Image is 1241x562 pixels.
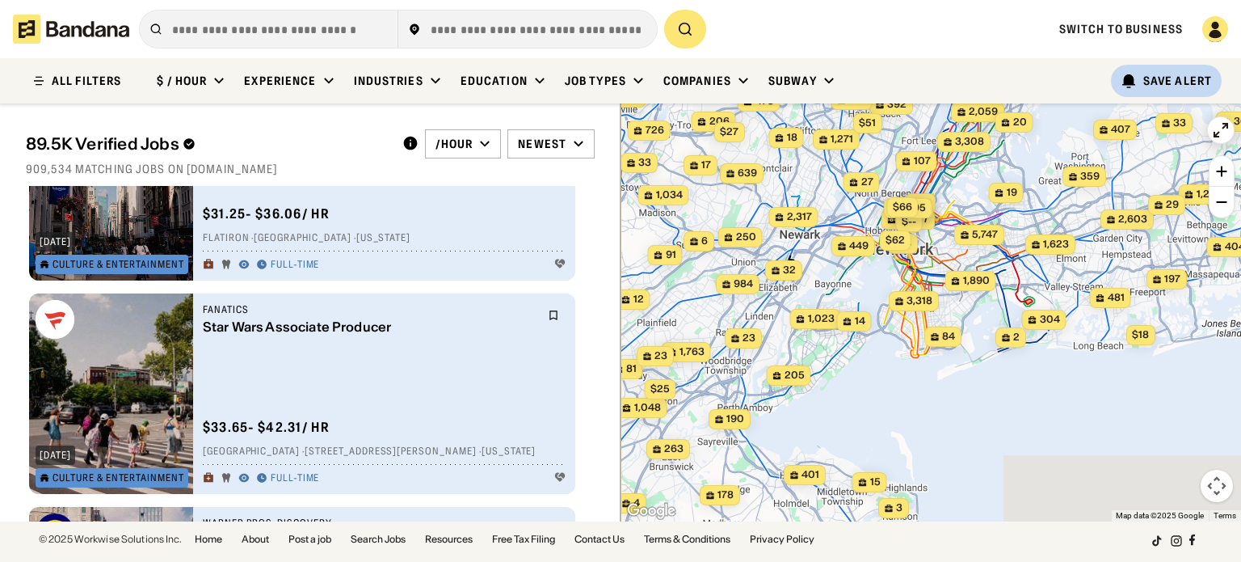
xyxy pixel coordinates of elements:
[886,234,905,246] span: $62
[271,472,320,485] div: Full-time
[750,535,814,544] a: Privacy Policy
[644,535,730,544] a: Terms & Conditions
[902,215,916,227] span: $--
[1040,313,1060,327] span: 304
[203,205,330,222] div: $ 31.25 - $36.06 / hr
[717,488,734,502] span: 178
[638,156,651,170] span: 33
[26,186,595,522] div: grid
[734,277,753,291] span: 984
[849,239,869,253] span: 449
[26,162,595,176] div: 909,534 matching jobs on [DOMAIN_NAME]
[203,303,538,316] div: Fanatics
[963,274,990,288] span: 1,890
[1116,511,1204,520] span: Map data ©2025 Google
[203,517,538,530] div: Warner Bros. Discovery
[1173,116,1186,130] span: 33
[666,248,676,262] span: 91
[1108,291,1125,305] span: 481
[654,349,667,363] span: 23
[972,228,998,242] span: 5,747
[923,196,929,210] span: 2
[870,475,881,489] span: 15
[157,74,207,88] div: $ / hour
[1143,74,1212,88] div: Save Alert
[52,75,121,87] div: ALL FILTERS
[271,259,320,272] div: Full-time
[679,345,705,359] span: 1,763
[1111,123,1130,137] span: 407
[768,74,817,88] div: Subway
[664,442,684,456] span: 263
[701,158,711,172] span: 17
[1013,116,1027,129] span: 20
[808,312,835,326] span: 1,023
[518,137,566,151] div: Newest
[1118,213,1147,226] span: 2,603
[425,535,473,544] a: Resources
[626,362,637,376] span: 81
[855,315,865,328] span: 14
[736,230,756,244] span: 250
[787,131,797,145] span: 18
[40,450,71,460] div: [DATE]
[203,419,330,436] div: $ 33.65 - $42.31 / hr
[1132,328,1149,340] span: $18
[1007,186,1017,200] span: 19
[701,235,708,248] span: 6
[625,501,678,522] img: Google
[646,124,664,137] span: 726
[40,237,71,247] div: [DATE]
[625,501,678,522] a: Open this area in Google Maps (opens a new window)
[783,264,796,277] span: 32
[849,93,866,107] span: 152
[1197,188,1223,201] span: 1,203
[36,513,74,552] img: Warner Bros. Discovery logo
[26,134,389,154] div: 89.5K Verified Jobs
[955,135,984,149] span: 3,308
[354,74,423,88] div: Industries
[244,74,316,88] div: Experience
[709,115,730,129] span: 206
[801,468,819,482] span: 401
[1214,511,1236,520] a: Terms (opens in new tab)
[738,167,757,180] span: 639
[1080,170,1100,184] span: 359
[656,188,683,202] span: 1,034
[650,382,670,395] span: $25
[663,74,731,88] div: Companies
[242,535,269,544] a: About
[1013,331,1020,344] span: 2
[785,369,805,382] span: 205
[942,330,955,344] span: 84
[633,293,644,306] span: 12
[203,319,538,335] div: Star Wars Associate Producer
[203,232,566,245] div: Flatiron · [GEOGRAPHIC_DATA] · [US_STATE]
[195,535,222,544] a: Home
[13,15,129,44] img: Bandana logotype
[1059,22,1183,36] a: Switch to Business
[565,74,626,88] div: Job Types
[887,98,907,112] span: 392
[1201,470,1233,502] button: Map camera controls
[969,105,998,119] span: 2,059
[634,401,661,415] span: 1,048
[288,535,331,544] a: Post a job
[1043,238,1069,251] span: 1,623
[726,412,744,426] span: 190
[627,91,640,104] span: 58
[53,260,184,269] div: Culture & Entertainment
[351,535,406,544] a: Search Jobs
[914,154,931,168] span: 107
[461,74,528,88] div: Education
[896,501,902,515] span: 3
[435,137,473,151] div: /hour
[861,175,873,189] span: 27
[53,473,184,483] div: Culture & Entertainment
[633,497,640,510] span: 4
[203,446,566,458] div: [GEOGRAPHIC_DATA] · [STREET_ADDRESS][PERSON_NAME] · [US_STATE]
[831,133,853,146] span: 1,271
[787,210,812,224] span: 2,317
[39,535,182,544] div: © 2025 Workwise Solutions Inc.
